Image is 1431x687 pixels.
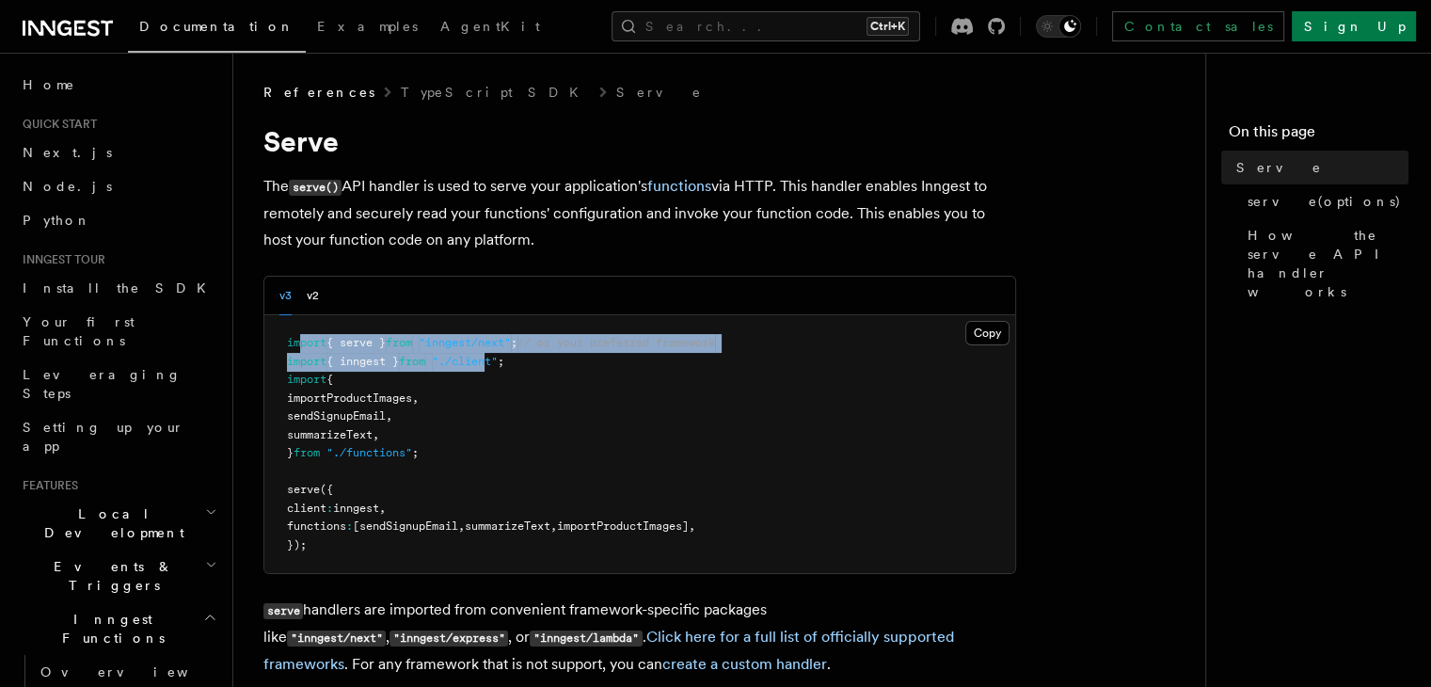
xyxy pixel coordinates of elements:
span: "inngest/next" [419,336,511,349]
span: , [379,502,386,515]
span: "./client" [432,355,498,368]
a: Contact sales [1112,11,1284,41]
span: , [689,519,695,533]
span: Setting up your app [23,420,184,454]
a: create a custom handler [662,655,827,673]
span: Next.js [23,145,112,160]
span: serve [287,483,320,496]
span: Install the SDK [23,280,217,296]
a: Examples [306,6,429,51]
code: "inngest/next" [287,631,386,647]
span: , [412,391,419,405]
a: Install the SDK [15,271,221,305]
span: Python [23,213,91,228]
span: Features [15,478,78,493]
span: Overview [40,664,234,679]
button: v2 [307,277,319,315]
a: How the serve API handler works [1240,218,1408,309]
kbd: Ctrl+K [867,17,909,36]
code: serve [263,603,303,619]
span: Events & Triggers [15,557,205,595]
span: // or your preferred framework [517,336,715,349]
code: "inngest/lambda" [530,631,642,647]
span: , [386,409,392,423]
span: : [326,502,333,515]
span: { serve } [326,336,386,349]
button: Toggle dark mode [1036,15,1081,38]
span: inngest [333,502,379,515]
h1: Serve [263,124,1016,158]
a: Node.js [15,169,221,203]
span: ({ [320,483,333,496]
span: Inngest Functions [15,610,203,647]
p: handlers are imported from convenient framework-specific packages like , , or . . For any framewo... [263,597,1016,678]
button: Events & Triggers [15,550,221,602]
a: Home [15,68,221,102]
button: v3 [279,277,292,315]
span: Your first Functions [23,314,135,348]
p: The API handler is used to serve your application's via HTTP. This handler enables Inngest to rem... [263,173,1016,253]
span: functions [287,519,346,533]
span: ; [412,446,419,459]
span: summarizeText [287,428,373,441]
span: import [287,373,326,386]
span: ; [511,336,517,349]
span: Local Development [15,504,205,542]
span: importProductImages [287,391,412,405]
a: TypeScript SDK [401,83,590,102]
span: Node.js [23,179,112,194]
span: How the serve API handler works [1248,226,1408,301]
span: Inngest tour [15,252,105,267]
span: importProductImages] [557,519,689,533]
a: Leveraging Steps [15,358,221,410]
code: serve() [289,180,342,196]
a: Your first Functions [15,305,221,358]
button: Inngest Functions [15,602,221,655]
span: from [294,446,320,459]
span: { [326,373,333,386]
a: Documentation [128,6,306,53]
span: Documentation [139,19,294,34]
a: Python [15,203,221,237]
span: Home [23,75,75,94]
span: "./functions" [326,446,412,459]
span: import [287,336,326,349]
a: Setting up your app [15,410,221,463]
span: client [287,502,326,515]
span: , [550,519,557,533]
a: Next.js [15,136,221,169]
h4: On this page [1229,120,1408,151]
span: serve(options) [1248,192,1402,211]
span: Serve [1236,158,1322,177]
span: Examples [317,19,418,34]
span: AgentKit [440,19,540,34]
span: from [399,355,425,368]
span: : [346,519,353,533]
button: Copy [965,321,1010,345]
span: Leveraging Steps [23,367,182,401]
span: { inngest } [326,355,399,368]
span: , [458,519,465,533]
a: serve(options) [1240,184,1408,218]
span: } [287,446,294,459]
button: Local Development [15,497,221,550]
span: , [373,428,379,441]
span: }); [287,538,307,551]
a: Serve [1229,151,1408,184]
a: functions [647,177,711,195]
a: Serve [616,83,703,102]
span: from [386,336,412,349]
a: Sign Up [1292,11,1416,41]
code: "inngest/express" [390,631,508,647]
span: sendSignupEmail [287,409,386,423]
span: import [287,355,326,368]
span: References [263,83,374,102]
span: Quick start [15,117,97,132]
a: AgentKit [429,6,551,51]
span: [sendSignupEmail [353,519,458,533]
span: ; [498,355,504,368]
span: summarizeText [465,519,550,533]
button: Search...Ctrl+K [612,11,920,41]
